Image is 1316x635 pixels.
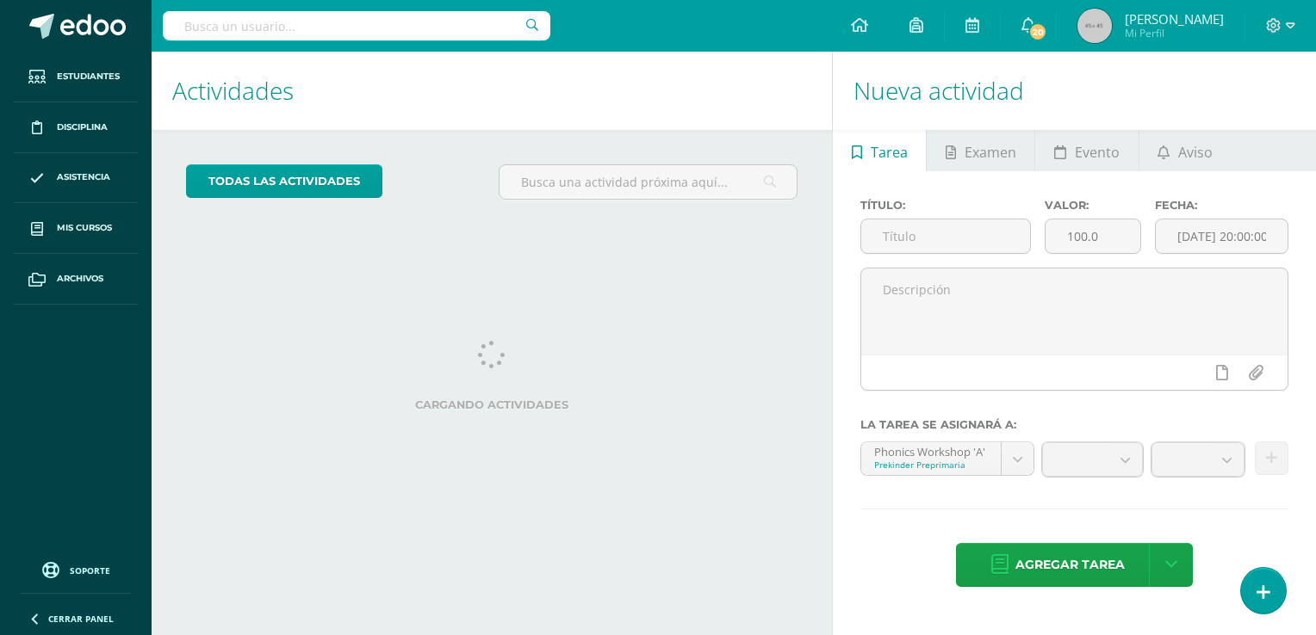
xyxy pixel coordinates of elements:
input: Título [861,219,1030,253]
a: Asistencia [14,153,138,204]
a: Evento [1035,130,1138,171]
img: 45x45 [1077,9,1112,43]
span: Tarea [871,132,908,173]
a: Tarea [833,130,926,171]
span: Agregar tarea [1015,544,1125,586]
input: Busca un usuario... [163,11,550,40]
span: Mis cursos [57,221,112,235]
label: Fecha: [1155,199,1288,212]
span: Aviso [1178,132,1213,173]
label: Título: [860,199,1031,212]
a: Soporte [21,558,131,581]
a: Archivos [14,254,138,305]
span: Evento [1075,132,1120,173]
span: Cerrar panel [48,613,114,625]
a: Estudiantes [14,52,138,102]
span: [PERSON_NAME] [1125,10,1224,28]
h1: Actividades [172,52,811,130]
span: Asistencia [57,170,110,184]
a: Disciplina [14,102,138,153]
div: Prekinder Preprimaria [874,459,988,471]
span: Soporte [70,564,110,576]
span: 20 [1028,22,1047,41]
span: Mi Perfil [1125,26,1224,40]
span: Estudiantes [57,70,120,83]
a: Examen [927,130,1034,171]
a: Mis cursos [14,203,138,254]
input: Fecha de entrega [1156,219,1288,253]
a: todas las Actividades [186,164,382,198]
h1: Nueva actividad [854,52,1295,130]
a: Aviso [1139,130,1232,171]
span: Archivos [57,272,103,286]
input: Puntos máximos [1046,219,1140,253]
span: Examen [965,132,1016,173]
label: Cargando actividades [186,398,798,411]
label: La tarea se asignará a: [860,418,1288,431]
input: Busca una actividad próxima aquí... [500,165,797,199]
label: Valor: [1045,199,1141,212]
span: Disciplina [57,120,108,134]
div: Phonics Workshop 'A' [874,442,988,459]
a: Phonics Workshop 'A'Prekinder Preprimaria [861,442,1034,475]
